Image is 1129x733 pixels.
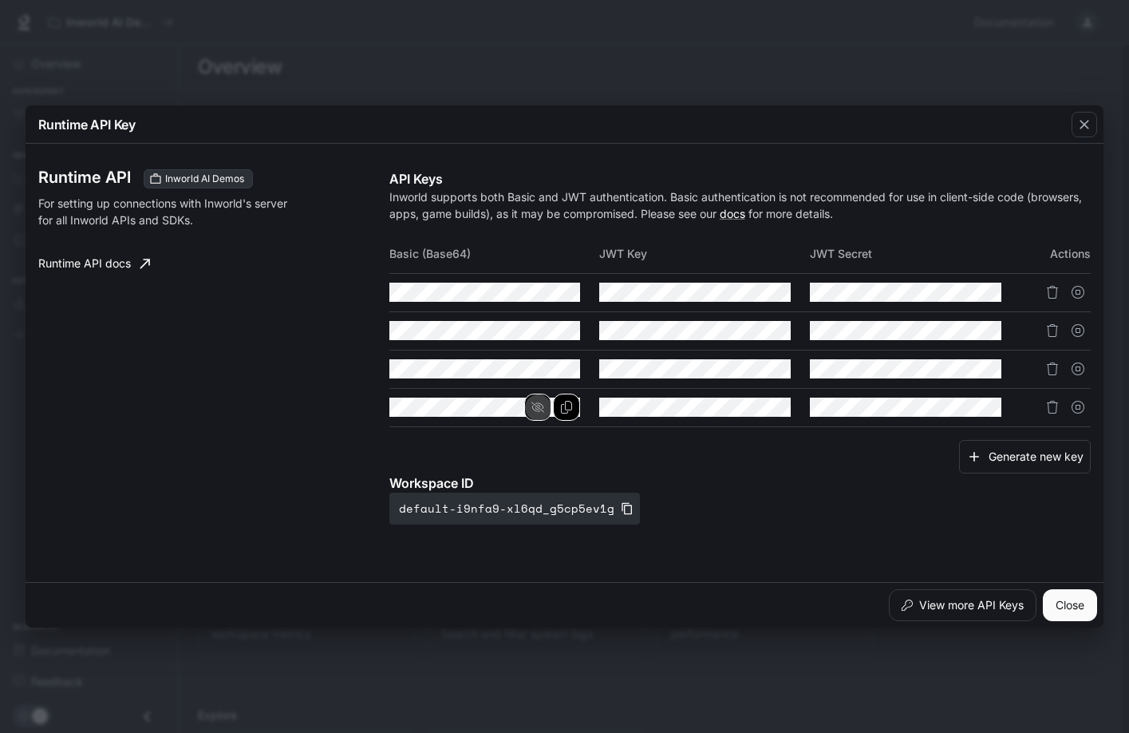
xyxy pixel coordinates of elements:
[389,493,640,525] button: default-i9nfa9-xl6qd_g5cp5ev1g
[1065,356,1091,382] button: Suspend API key
[38,195,292,228] p: For setting up connections with Inworld's server for all Inworld APIs and SDKs.
[389,188,1091,222] p: Inworld supports both Basic and JWT authentication. Basic authentication is not recommended for u...
[389,473,1091,493] p: Workspace ID
[1065,279,1091,305] button: Suspend API key
[553,394,580,421] button: Copy Basic (Base64)
[1040,279,1065,305] button: Delete API key
[1065,394,1091,420] button: Suspend API key
[32,248,156,279] a: Runtime API docs
[144,169,253,188] div: These keys will apply to your current workspace only
[1040,356,1065,382] button: Delete API key
[38,169,131,185] h3: Runtime API
[1040,318,1065,343] button: Delete API key
[38,115,136,134] p: Runtime API Key
[599,235,810,273] th: JWT Key
[959,440,1091,474] button: Generate new key
[389,235,600,273] th: Basic (Base64)
[810,235,1020,273] th: JWT Secret
[389,169,1091,188] p: API Keys
[1043,589,1097,621] button: Close
[889,589,1036,621] button: View more API Keys
[159,172,251,186] span: Inworld AI Demos
[1020,235,1091,273] th: Actions
[1040,394,1065,420] button: Delete API key
[720,207,745,220] a: docs
[1065,318,1091,343] button: Suspend API key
